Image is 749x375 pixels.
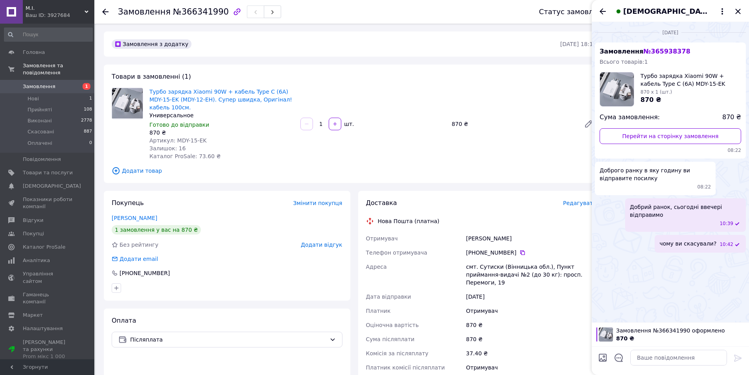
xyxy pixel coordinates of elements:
[464,231,598,246] div: [PERSON_NAME]
[149,111,294,119] div: Универсальное
[643,48,690,55] span: № 365938378
[23,244,65,251] span: Каталог ProSale
[616,335,634,342] span: 870 ₴
[366,350,429,357] span: Комісія за післяплату
[539,8,611,16] div: Статус замовлення
[600,128,741,144] a: Перейти на сторінку замовлення
[23,353,73,360] div: Prom мікс 1 000
[26,12,94,19] div: Ваш ID: 3927684
[81,117,92,124] span: 2778
[630,203,741,219] span: Добрий ранок, сьогодні ввечері відправимо
[640,96,661,103] span: 870 ₴
[464,360,598,375] div: Отримувач
[23,325,63,332] span: Налаштування
[722,113,741,122] span: 870 ₴
[23,217,43,224] span: Відгуки
[366,308,391,314] span: Платник
[112,39,191,49] div: Замовлення з додатку
[112,199,144,207] span: Покупець
[83,83,90,90] span: 1
[23,83,55,90] span: Замовлення
[149,137,207,144] span: Артикул: MDY-15-EK
[84,128,92,135] span: 887
[102,8,109,16] div: Повернутися назад
[4,28,93,42] input: Пошук
[173,7,229,17] span: №366341990
[366,294,411,300] span: Дата відправки
[23,156,61,163] span: Повідомлення
[23,230,44,237] span: Покупці
[149,89,292,111] a: Турбо зарядка Xiaomi 90W + кабель Type C (6A) MDY-15-EK (MDY-12-EH). Супер швидка, Оригінал! кабе...
[366,199,397,207] span: Доставка
[342,120,355,128] div: шт.
[89,95,92,102] span: 1
[366,336,415,342] span: Сума післяплати
[119,255,159,263] div: Додати email
[23,291,73,305] span: Гаманець компанії
[119,269,171,277] div: [PHONE_NUMBER]
[464,290,598,304] div: [DATE]
[640,72,741,88] span: Турбо зарядка Xiaomi 90W + кабель Type C (6A) MDY-15-EK (MDY-12-EH). Супер швидка, Оригінал! кабе...
[598,7,607,16] button: Назад
[464,332,598,346] div: 870 ₴
[28,140,52,147] span: Оплачені
[293,200,342,206] span: Змінити покупця
[595,28,746,36] div: 10.10.2025
[697,184,711,190] span: 08:22 10.10.2025
[120,242,158,248] span: Без рейтингу
[733,7,743,16] button: Закрити
[464,304,598,318] div: Отримувач
[23,49,45,56] span: Головна
[23,270,73,284] span: Управління сайтом
[600,59,648,65] span: Всього товарів: 1
[623,6,711,17] span: [DEMOGRAPHIC_DATA][PERSON_NAME]
[28,128,54,135] span: Скасовані
[376,217,442,225] div: Нова Пошта (платна)
[366,249,427,256] span: Телефон отримувача
[464,346,598,360] div: 37.40 ₴
[600,166,711,182] span: Доброго ранку в яку годину ви відправите посилку
[640,89,672,95] span: 870 x 1 (шт.)
[23,196,73,210] span: Показники роботи компанії
[366,264,387,270] span: Адреса
[581,116,596,132] a: Редагувати
[720,241,733,248] span: 10:42 10.10.2025
[28,117,52,124] span: Виконані
[84,106,92,113] span: 108
[26,5,85,12] span: М.І.
[659,30,682,36] span: [DATE]
[130,335,326,344] span: Післяплата
[28,95,39,102] span: Нові
[563,200,596,206] span: Редагувати
[466,249,596,257] div: [PHONE_NUMBER]
[464,260,598,290] div: смт. Сутиски (Вінницька обл.), Пункт приймання-видачі №2 (до 30 кг): просп. Перемоги, 19
[560,41,596,47] time: [DATE] 18:13
[149,145,186,151] span: Залишок: 16
[600,48,690,55] span: Замовлення
[659,240,716,248] span: чому ви скасували?
[149,129,294,137] div: 870 ₴
[616,327,744,334] span: Замовлення №366341990 оформлено
[449,118,578,129] div: 870 ₴
[112,225,201,235] div: 1 замовлення у вас на 870 ₴
[600,113,660,122] span: Сума замовлення:
[23,339,73,360] span: [PERSON_NAME] та рахунки
[614,353,624,363] button: Відкрити шаблони відповідей
[23,257,50,264] span: Аналітика
[366,235,398,242] span: Отримувач
[149,153,221,159] span: Каталог ProSale: 73.60 ₴
[23,62,94,76] span: Замовлення та повідомлення
[89,140,92,147] span: 0
[23,183,81,190] span: [DEMOGRAPHIC_DATA]
[23,312,43,319] span: Маркет
[301,242,342,248] span: Додати відгук
[599,327,613,342] img: 6608509589_w100_h100_turbo-zaryadka-xiaomi.jpg
[112,317,136,324] span: Оплата
[366,322,419,328] span: Оціночна вартість
[600,147,741,154] span: 08:22 10.10.2025
[118,7,171,17] span: Замовлення
[112,73,191,80] span: Товари в замовленні (1)
[23,169,73,176] span: Товари та послуги
[111,255,159,263] div: Додати email
[112,215,157,221] a: [PERSON_NAME]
